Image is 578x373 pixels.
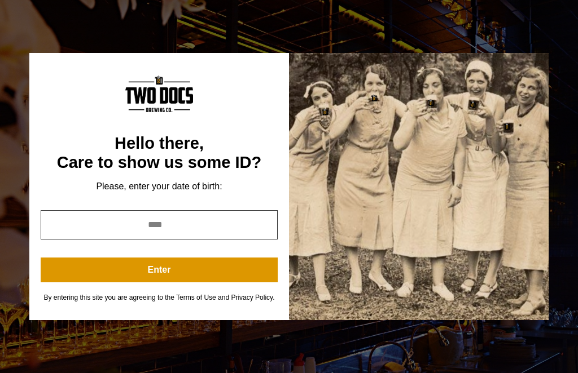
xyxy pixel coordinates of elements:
[41,210,278,239] input: year
[41,134,278,172] div: Hello there, Care to show us some ID?
[41,181,278,192] div: Please, enter your date of birth:
[41,257,278,282] button: Enter
[125,76,193,112] img: Content Logo
[41,294,278,302] div: By entering this site you are agreeing to the Terms of Use and Privacy Policy.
